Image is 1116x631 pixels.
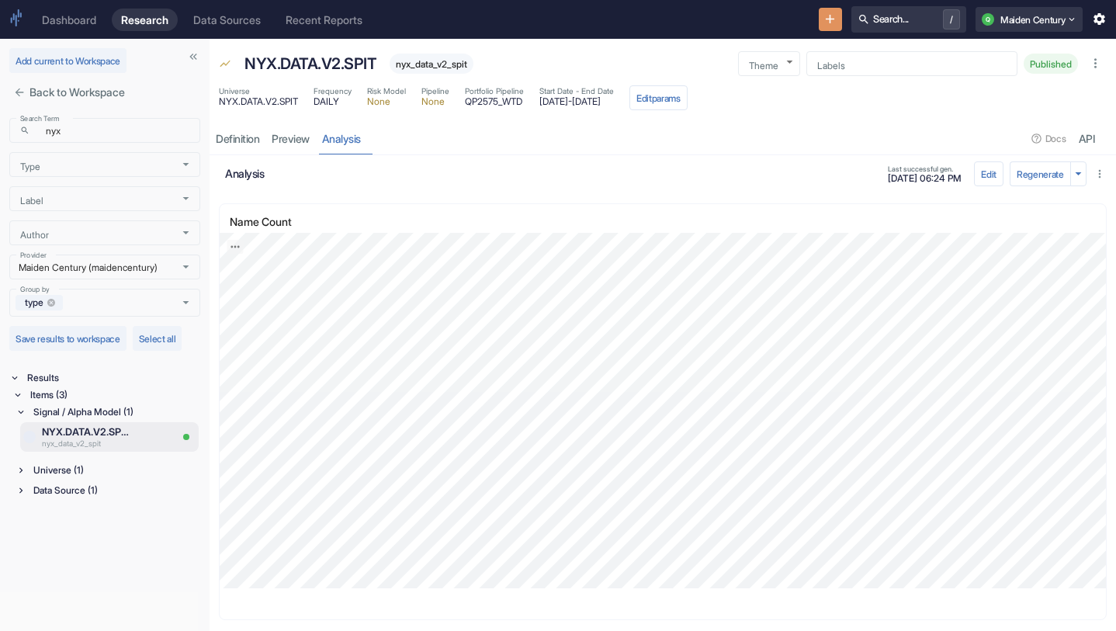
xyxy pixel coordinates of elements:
[30,482,200,499] div: Data Source (1)
[244,52,376,75] p: NYX.DATA.V2.SPIT
[42,425,129,439] p: NYX.DATA.V2.SPIT
[219,85,298,97] span: Universe
[30,404,200,421] div: Signal / Alpha Model (1)
[265,123,316,154] a: preview
[982,13,994,26] div: Q
[367,97,406,106] span: None
[177,189,195,207] button: Open
[227,240,244,254] a: Export; Press ENTER to open
[1026,127,1072,151] button: Docs
[183,47,203,67] button: Collapse Sidebar
[421,97,449,106] span: None
[1010,161,1071,186] button: Regenerate
[219,97,298,106] span: NYX.DATA.V2.SPIT
[177,258,195,276] button: Open
[42,425,129,449] a: NYX.DATA.V2.SPITnyx_data_v2_spit
[316,123,367,154] a: analysis
[42,438,129,449] p: nyx_data_v2_spit
[9,82,29,102] button: close
[177,293,195,311] button: Open
[390,58,473,70] span: nyx_data_v2_spit
[20,250,47,260] label: Provider
[629,85,688,110] button: Editparams
[30,462,200,479] div: Universe (1)
[20,113,59,123] label: Search Term
[276,9,372,31] a: Recent Reports
[133,326,182,351] button: Select all
[29,84,125,100] p: Back to Workspace
[465,97,524,106] span: QP2575_WTD
[367,85,406,97] span: Risk Model
[210,123,1116,154] div: resource tabs
[177,224,195,241] button: Open
[19,296,50,309] span: type
[314,85,352,97] span: Frequency
[225,167,879,180] h6: analysis
[1024,58,1078,70] span: Published
[9,48,127,73] button: Add current to Workspace
[539,85,614,97] span: Start Date - End Date
[33,9,106,31] a: Dashboard
[465,85,524,97] span: Portfolio Pipeline
[24,369,200,387] div: Results
[20,284,50,294] label: Group by
[314,97,352,106] span: DAILY
[193,13,261,26] div: Data Sources
[888,174,962,183] span: [DATE] 06:24 PM
[819,8,843,32] button: New Resource
[421,85,449,97] span: Pipeline
[888,165,962,172] span: Last successful gen.
[241,48,380,79] div: NYX.DATA.V2.SPIT
[976,7,1083,32] button: QMaiden Century
[1079,132,1095,146] div: API
[230,213,316,230] p: Name Count
[42,13,96,26] div: Dashboard
[974,161,1003,186] button: config
[177,155,195,173] button: Open
[112,9,178,31] a: Research
[16,295,63,310] div: type
[9,326,127,351] button: Save results to workspace
[286,13,362,26] div: Recent Reports
[539,97,614,106] span: [DATE] - [DATE]
[121,13,168,26] div: Research
[219,57,231,73] span: Signal
[216,132,259,146] div: Definition
[184,9,270,31] a: Data Sources
[851,6,966,33] button: Search.../
[27,387,200,404] div: Items (3)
